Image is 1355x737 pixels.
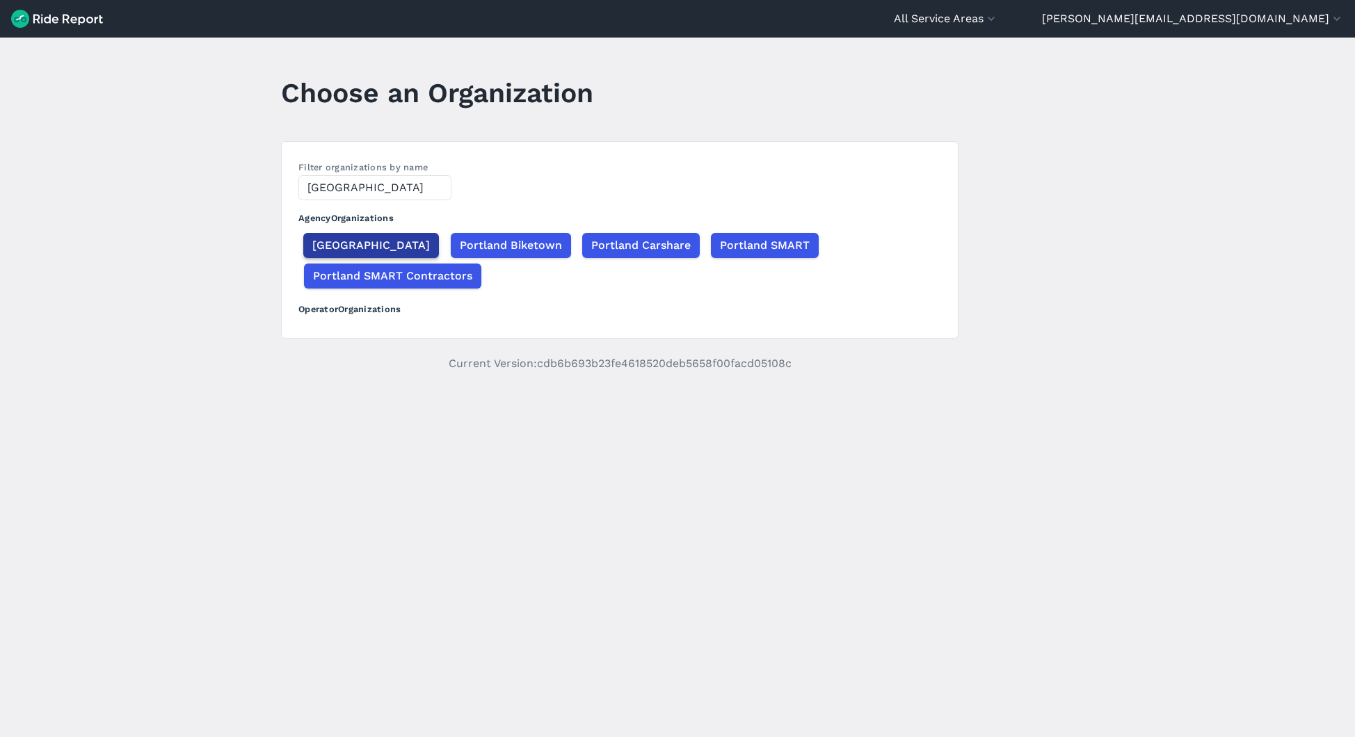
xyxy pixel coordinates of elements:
[281,355,959,372] p: Current Version: cdb6b693b23fe4618520deb5658f00facd05108c
[312,237,430,254] span: [GEOGRAPHIC_DATA]
[281,74,593,112] h1: Choose an Organization
[298,162,428,172] label: Filter organizations by name
[1042,10,1344,27] button: [PERSON_NAME][EMAIL_ADDRESS][DOMAIN_NAME]
[582,233,700,258] button: Portland Carshare
[711,233,819,258] button: Portland SMART
[894,10,998,27] button: All Service Areas
[11,10,103,28] img: Ride Report
[720,237,810,254] span: Portland SMART
[298,200,941,230] h3: Agency Organizations
[460,237,562,254] span: Portland Biketown
[303,233,439,258] button: [GEOGRAPHIC_DATA]
[451,233,571,258] button: Portland Biketown
[591,237,691,254] span: Portland Carshare
[313,268,472,284] span: Portland SMART Contractors
[304,264,481,289] button: Portland SMART Contractors
[298,175,451,200] input: Filter by name
[298,291,941,321] h3: Operator Organizations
